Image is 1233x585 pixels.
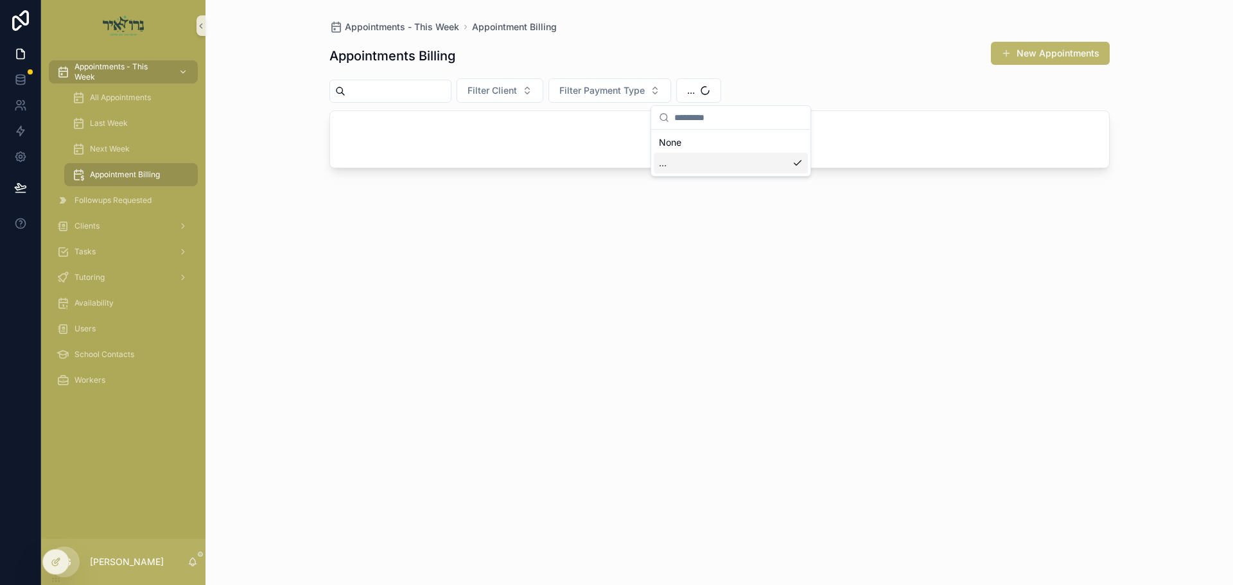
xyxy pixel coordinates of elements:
[74,195,152,205] span: Followups Requested
[64,86,198,109] a: All Appointments
[41,51,205,408] div: scrollable content
[74,349,134,360] span: School Contacts
[74,298,114,308] span: Availability
[659,157,667,170] span: ...
[64,137,198,161] a: Next Week
[329,47,455,65] h1: Appointments Billing
[49,60,198,83] a: Appointments - This Week
[548,78,671,103] button: Select Button
[49,189,198,212] a: Followups Requested
[74,62,168,82] span: Appointments - This Week
[991,42,1110,65] button: New Appointments
[468,84,517,97] span: Filter Client
[74,272,105,283] span: Tutoring
[103,15,144,36] img: App logo
[90,144,130,154] span: Next Week
[329,21,459,33] a: Appointments - This Week
[49,343,198,366] a: School Contacts
[49,369,198,392] a: Workers
[64,163,198,186] a: Appointment Billing
[90,118,128,128] span: Last Week
[345,21,459,33] span: Appointments - This Week
[74,375,105,385] span: Workers
[49,292,198,315] a: Availability
[472,21,557,33] a: Appointment Billing
[90,92,151,103] span: All Appointments
[49,317,198,340] a: Users
[676,78,721,103] button: Select Button
[49,266,198,289] a: Tutoring
[559,84,645,97] span: Filter Payment Type
[90,555,164,568] p: [PERSON_NAME]
[74,324,96,334] span: Users
[457,78,543,103] button: Select Button
[74,221,100,231] span: Clients
[64,112,198,135] a: Last Week
[654,132,808,153] div: None
[687,84,695,97] span: ...
[90,170,160,180] span: Appointment Billing
[49,214,198,238] a: Clients
[49,240,198,263] a: Tasks
[74,247,96,257] span: Tasks
[651,130,810,176] div: Suggestions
